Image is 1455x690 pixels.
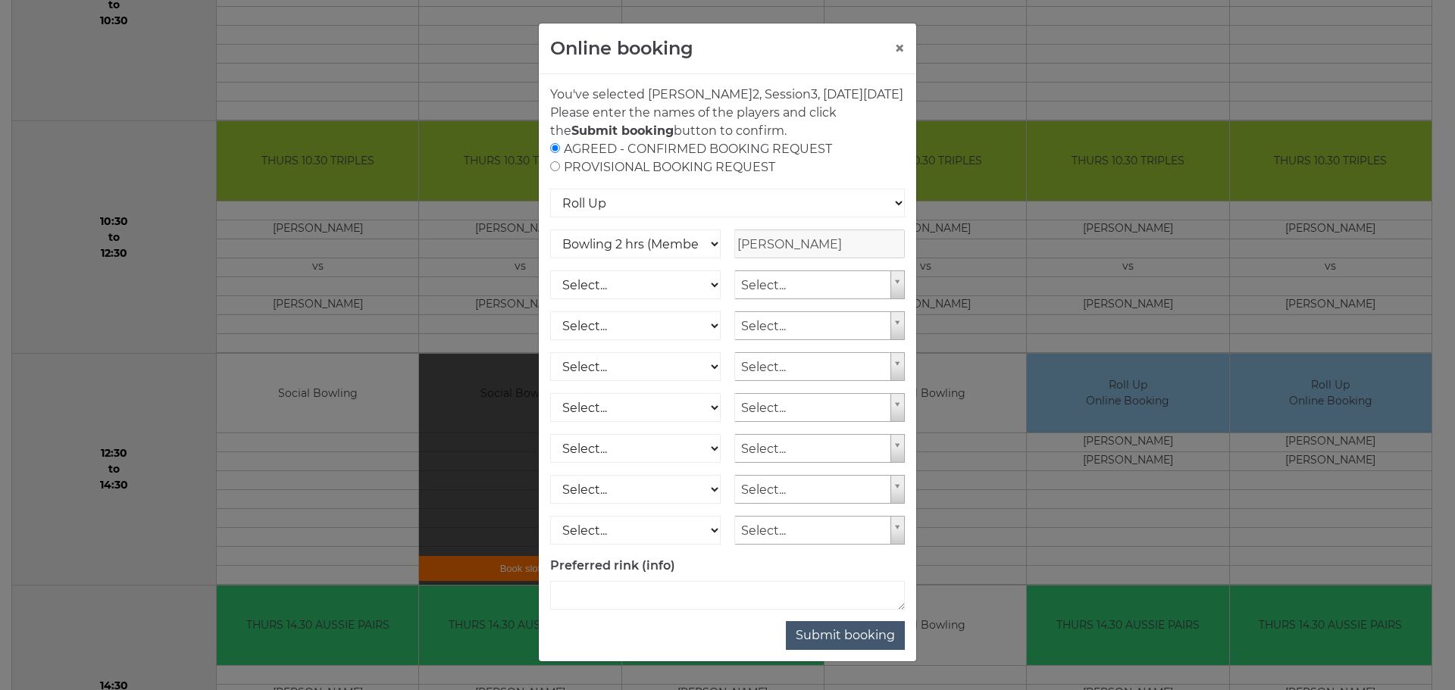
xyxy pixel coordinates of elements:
[741,271,884,300] span: Select...
[734,475,905,504] a: Select...
[571,123,674,138] strong: Submit booking
[894,39,905,58] button: ×
[734,393,905,422] a: Select...
[811,87,818,101] span: 3
[550,557,675,575] label: Preferred rink (info)
[741,517,884,545] span: Select...
[741,394,884,423] span: Select...
[734,516,905,545] a: Select...
[741,435,884,464] span: Select...
[741,312,884,341] span: Select...
[786,621,905,650] button: Submit booking
[550,104,905,140] p: Please enter the names of the players and click the button to confirm.
[741,476,884,504] span: Select...
[550,140,905,176] div: AGREED - CONFIRMED BOOKING REQUEST PROVISIONAL BOOKING REQUEST
[734,434,905,463] a: Select...
[734,352,905,381] a: Select...
[550,86,905,104] p: You've selected [PERSON_NAME] , Session , [DATE][DATE]
[734,311,905,340] a: Select...
[753,87,759,101] span: 2
[550,35,693,62] h4: Online booking
[741,353,884,382] span: Select...
[734,270,905,299] a: Select...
